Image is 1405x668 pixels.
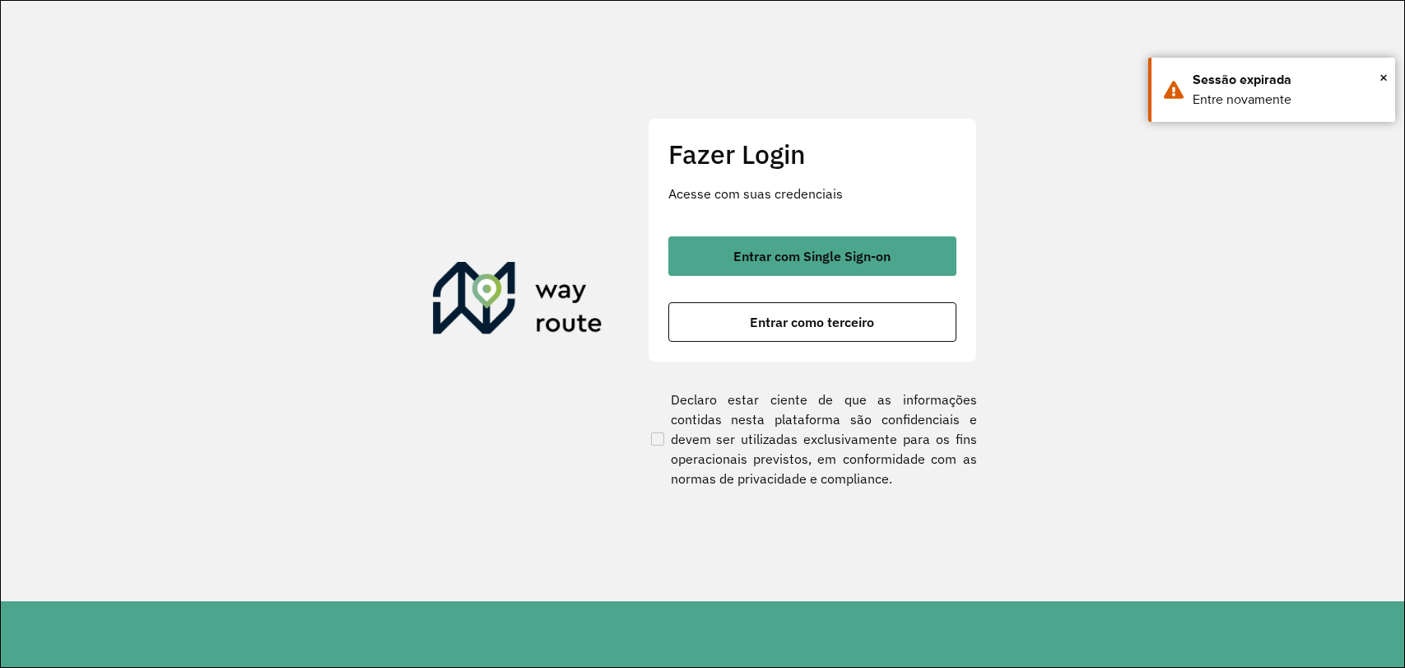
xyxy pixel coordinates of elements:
[668,302,956,342] button: button
[1379,65,1388,90] span: ×
[433,262,602,341] img: Roteirizador AmbevTech
[1193,70,1383,90] div: Sessão expirada
[668,236,956,276] button: button
[1193,90,1383,110] div: Entre novamente
[668,138,956,170] h2: Fazer Login
[750,315,874,329] span: Entrar como terceiro
[733,250,891,263] span: Entrar com Single Sign-on
[1379,65,1388,90] button: Close
[648,390,977,488] label: Declaro estar ciente de que as informações contidas nesta plataforma são confidenciais e devem se...
[668,184,956,203] p: Acesse com suas credenciais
